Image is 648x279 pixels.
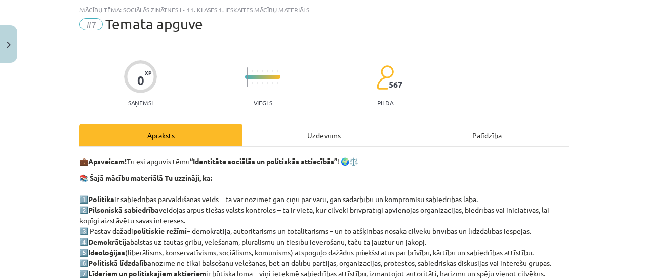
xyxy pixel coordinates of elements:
span: XP [145,70,151,75]
span: Temata apguve [105,16,203,32]
strong: Politiskā līdzdalība [88,258,151,267]
img: icon-close-lesson-0947bae3869378f0d4975bcd49f059093ad1ed9edebbc8119c70593378902aed.svg [7,42,11,48]
strong: Apsveicam! [88,156,127,166]
img: icon-short-line-57e1e144782c952c97e751825c79c345078a6d821885a25fce030b3d8c18986b.svg [272,82,273,84]
img: icon-short-line-57e1e144782c952c97e751825c79c345078a6d821885a25fce030b3d8c18986b.svg [272,70,273,72]
div: Uzdevums [242,124,406,146]
img: icon-short-line-57e1e144782c952c97e751825c79c345078a6d821885a25fce030b3d8c18986b.svg [277,82,278,84]
img: icon-short-line-57e1e144782c952c97e751825c79c345078a6d821885a25fce030b3d8c18986b.svg [257,82,258,84]
img: icon-short-line-57e1e144782c952c97e751825c79c345078a6d821885a25fce030b3d8c18986b.svg [262,82,263,84]
div: 0 [137,73,144,88]
strong: Līderiem un politiskajiem aktieriem [88,269,206,278]
div: Mācību tēma: Sociālās zinātnes i - 11. klases 1. ieskaites mācību materiāls [79,6,569,13]
span: #7 [79,18,103,30]
img: icon-long-line-d9ea69661e0d244f92f715978eff75569469978d946b2353a9bb055b3ed8787d.svg [247,67,248,87]
p: Saņemsi [124,99,157,106]
p: Viegls [254,99,272,106]
strong: Pilsoniskā sabiedrība [88,205,159,214]
img: icon-short-line-57e1e144782c952c97e751825c79c345078a6d821885a25fce030b3d8c18986b.svg [252,70,253,72]
img: icon-short-line-57e1e144782c952c97e751825c79c345078a6d821885a25fce030b3d8c18986b.svg [267,70,268,72]
strong: Politika [88,194,114,204]
p: pilda [377,99,393,106]
img: students-c634bb4e5e11cddfef0936a35e636f08e4e9abd3cc4e673bd6f9a4125e45ecb1.svg [376,65,394,90]
div: Palīdzība [406,124,569,146]
div: Apraksts [79,124,242,146]
strong: politiskie režīmi [133,226,187,235]
img: icon-short-line-57e1e144782c952c97e751825c79c345078a6d821885a25fce030b3d8c18986b.svg [267,82,268,84]
strong: Ideoloģijas [88,248,125,257]
img: icon-short-line-57e1e144782c952c97e751825c79c345078a6d821885a25fce030b3d8c18986b.svg [252,82,253,84]
img: icon-short-line-57e1e144782c952c97e751825c79c345078a6d821885a25fce030b3d8c18986b.svg [262,70,263,72]
img: icon-short-line-57e1e144782c952c97e751825c79c345078a6d821885a25fce030b3d8c18986b.svg [257,70,258,72]
strong: “Identitāte sociālās un politiskās attiecībās” [190,156,337,166]
p: 💼 Tu esi apguvis tēmu ! 🌍⚖️ [79,156,569,167]
span: 567 [389,80,402,89]
img: icon-short-line-57e1e144782c952c97e751825c79c345078a6d821885a25fce030b3d8c18986b.svg [277,70,278,72]
strong: 📚 Šajā mācību materiālā Tu uzzināji, ka: [79,173,212,182]
strong: Demokrātija [88,237,130,246]
p: 1️⃣ ir sabiedrības pārvaldīšanas veids – tā var nozīmēt gan cīņu par varu, gan sadarbību un kompr... [79,173,569,279]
